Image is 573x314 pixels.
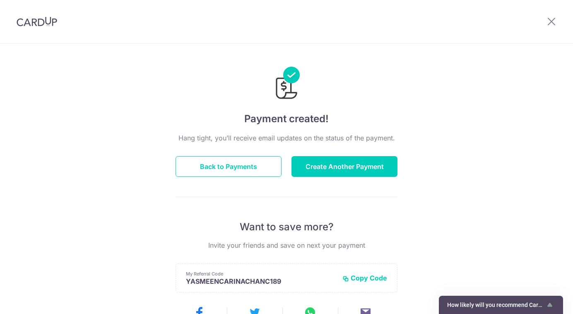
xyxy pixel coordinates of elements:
p: Hang tight, you’ll receive email updates on the status of the payment. [176,133,397,143]
h4: Payment created! [176,111,397,126]
button: Show survey - How likely will you recommend CardUp to a friend? [447,300,555,310]
button: Copy Code [342,274,387,282]
span: How likely will you recommend CardUp to a friend? [447,302,545,308]
button: Back to Payments [176,156,282,177]
p: YASMEENCARINACHANC189 [186,277,336,285]
p: My Referral Code [186,271,336,277]
button: Create Another Payment [291,156,397,177]
img: Payments [273,67,300,101]
p: Invite your friends and save on next your payment [176,240,397,250]
img: CardUp [17,17,57,27]
iframe: Opens a widget where you can find more information [520,289,565,310]
p: Want to save more? [176,220,397,234]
